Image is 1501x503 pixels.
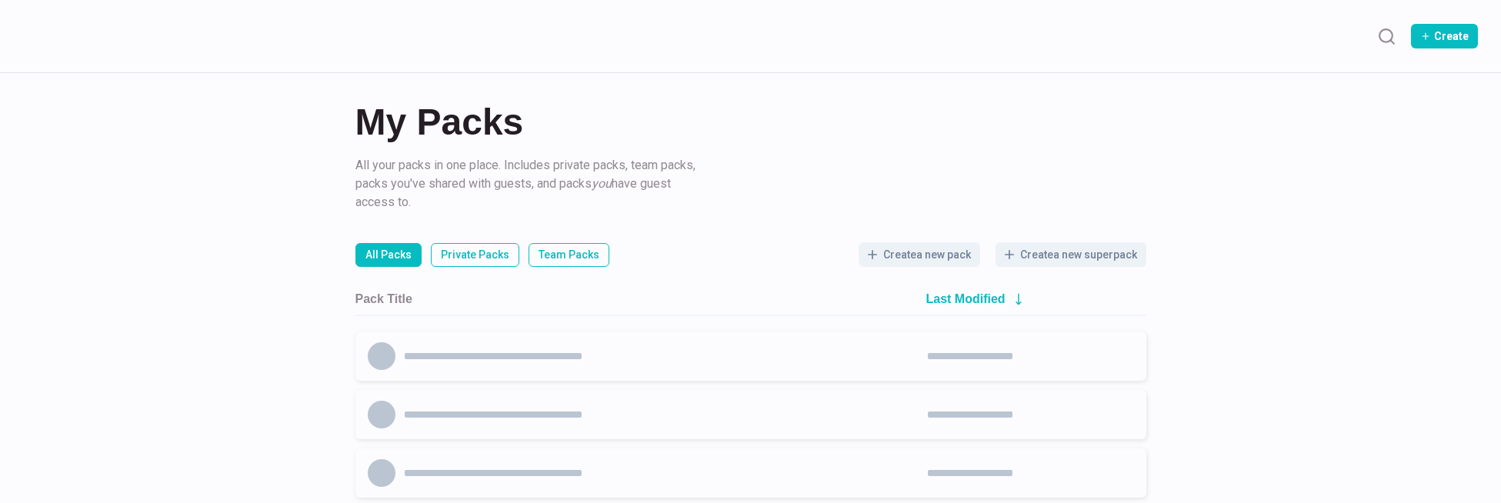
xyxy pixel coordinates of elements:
[355,104,1146,141] h2: My Packs
[365,247,412,263] p: All Packs
[926,291,1006,306] h2: Last Modified
[355,291,412,306] h2: Pack Title
[592,176,612,191] i: you
[23,15,127,52] img: Packs logo
[1411,24,1478,48] button: Create Pack
[441,247,509,263] p: Private Packs
[859,242,980,267] button: Createa new pack
[1371,21,1402,52] button: Search
[23,15,127,57] a: Packs logo
[539,247,599,263] p: Team Packs
[996,242,1146,267] button: Createa new superpack
[355,156,702,212] p: All your packs in one place. Includes private packs, team packs, packs you've shared with guests,...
